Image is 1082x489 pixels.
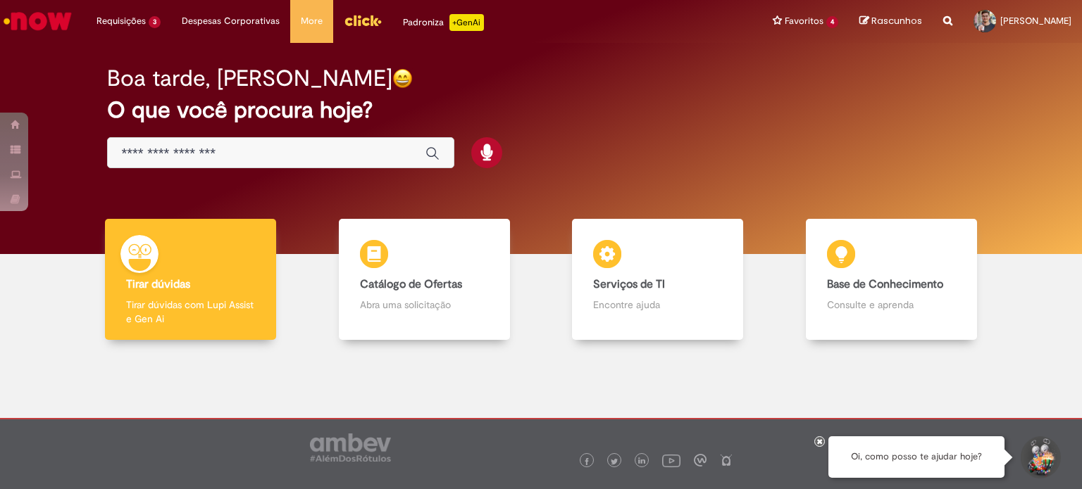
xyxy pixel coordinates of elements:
[126,298,255,326] p: Tirar dúvidas com Lupi Assist e Gen Ai
[392,68,413,89] img: happy-face.png
[611,458,618,465] img: logo_footer_twitter.png
[775,219,1009,341] a: Base de Conhecimento Consulte e aprenda
[449,14,484,31] p: +GenAi
[107,98,976,122] h2: O que você procura hoje?
[827,277,943,291] b: Base de Conhecimento
[583,458,590,465] img: logo_footer_facebook.png
[638,457,645,466] img: logo_footer_linkedin.png
[827,298,956,312] p: Consulte e aprenda
[662,451,680,469] img: logo_footer_youtube.png
[360,277,462,291] b: Catálogo de Ofertas
[541,219,775,341] a: Serviços de TI Encontre ajuda
[310,433,391,462] img: logo_footer_ambev_rotulo_gray.png
[344,10,382,31] img: click_logo_yellow_360x200.png
[97,14,146,28] span: Requisições
[593,298,722,312] p: Encontre ajuda
[1019,436,1061,478] button: Iniciar Conversa de Suporte
[126,277,190,291] b: Tirar dúvidas
[107,66,392,91] h2: Boa tarde, [PERSON_NAME]
[785,14,823,28] span: Favoritos
[182,14,280,28] span: Despesas Corporativas
[859,15,922,28] a: Rascunhos
[694,454,707,466] img: logo_footer_workplace.png
[593,277,665,291] b: Serviços de TI
[826,16,838,28] span: 4
[149,16,161,28] span: 3
[828,436,1005,478] div: Oi, como posso te ajudar hoje?
[871,14,922,27] span: Rascunhos
[403,14,484,31] div: Padroniza
[308,219,542,341] a: Catálogo de Ofertas Abra uma solicitação
[301,14,323,28] span: More
[360,298,489,312] p: Abra uma solicitação
[1000,15,1071,27] span: [PERSON_NAME]
[720,454,733,466] img: logo_footer_naosei.png
[1,7,74,35] img: ServiceNow
[74,219,308,341] a: Tirar dúvidas Tirar dúvidas com Lupi Assist e Gen Ai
